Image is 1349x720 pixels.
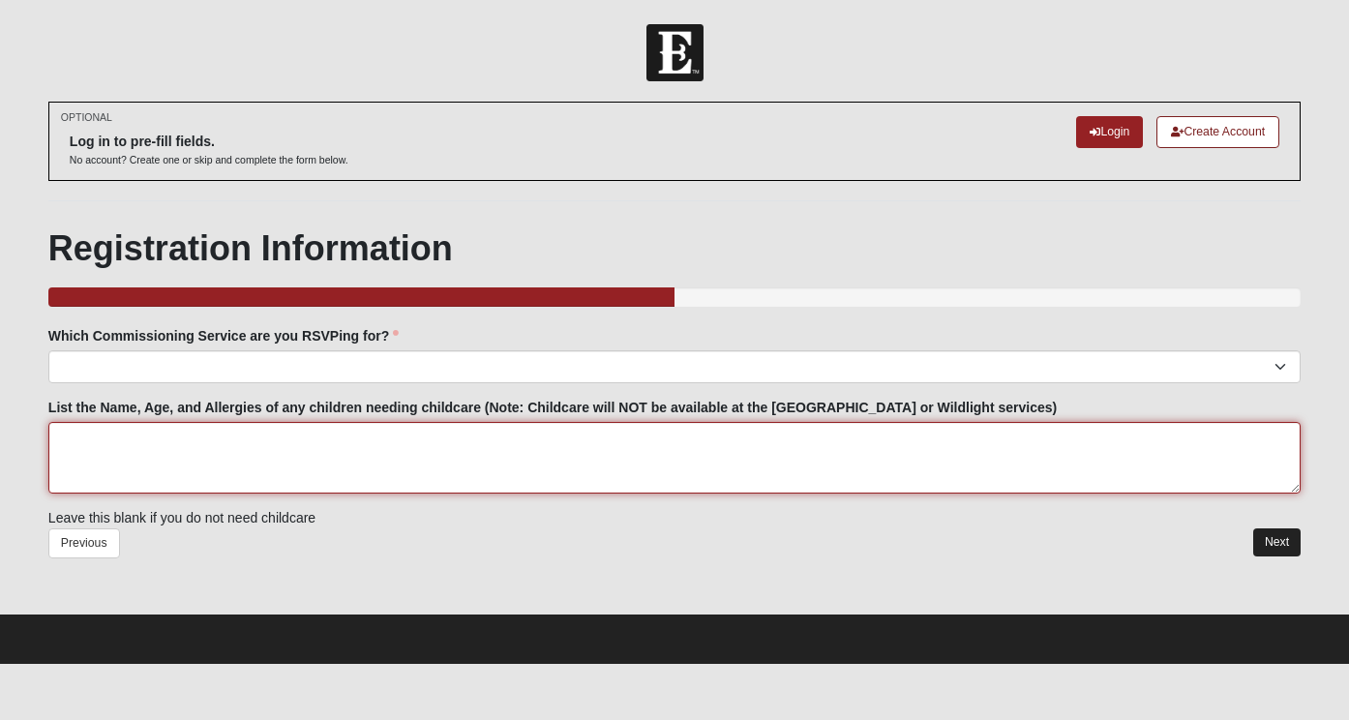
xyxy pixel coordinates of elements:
p: No account? Create one or skip and complete the form below. [70,153,348,167]
a: Next [1253,528,1301,556]
img: Church of Eleven22 Logo [646,24,704,81]
small: OPTIONAL [61,110,112,125]
label: List the Name, Age, and Allergies of any children needing childcare (Note: Childcare will NOT be ... [48,398,1057,417]
fieldset: Leave this blank if you do not need childcare [48,326,1301,528]
h1: Registration Information [48,227,1301,269]
label: Which Commissioning Service are you RSVPing for? [48,326,399,345]
a: Previous [48,528,120,558]
a: Create Account [1156,116,1279,148]
a: Login [1076,116,1143,148]
h6: Log in to pre-fill fields. [70,134,348,150]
